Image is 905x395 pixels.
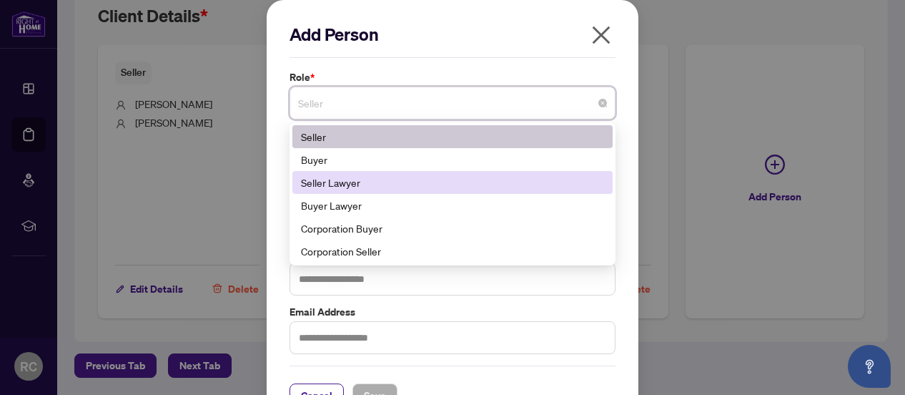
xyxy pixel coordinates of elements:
[292,171,613,194] div: Seller Lawyer
[292,125,613,148] div: Seller
[301,152,604,167] div: Buyer
[301,175,604,190] div: Seller Lawyer
[848,345,891,388] button: Open asap
[290,23,615,46] h2: Add Person
[292,217,613,240] div: Corporation Buyer
[290,304,615,320] label: Email Address
[301,197,604,213] div: Buyer Lawyer
[301,243,604,259] div: Corporation Seller
[292,194,613,217] div: Buyer Lawyer
[292,240,613,263] div: Corporation Seller
[590,24,613,47] span: close
[290,69,615,85] label: Role
[301,129,604,145] div: Seller
[301,220,604,236] div: Corporation Buyer
[292,148,613,171] div: Buyer
[598,99,607,107] span: close-circle
[298,89,607,117] span: Seller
